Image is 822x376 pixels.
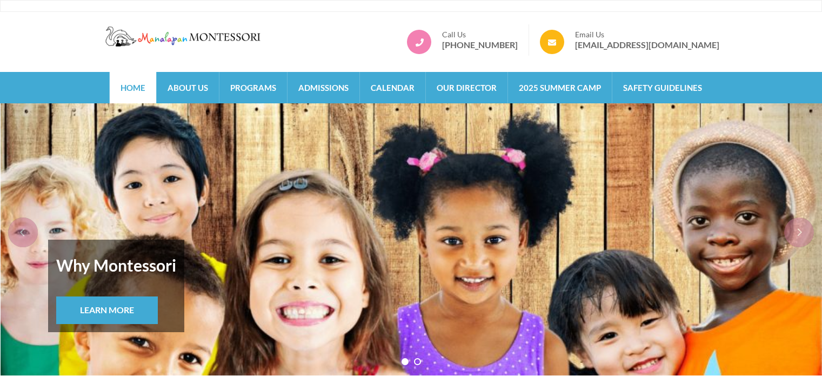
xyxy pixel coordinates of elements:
[442,39,518,50] a: [PHONE_NUMBER]
[8,217,38,247] div: prev
[442,30,518,39] span: Call Us
[157,72,219,103] a: About Us
[575,30,719,39] span: Email Us
[784,217,814,247] div: next
[103,24,265,48] img: Manalapan Montessori – #1 Rated Child Day Care Center in Manalapan NJ
[219,72,287,103] a: Programs
[426,72,507,103] a: Our Director
[612,72,713,103] a: Safety Guidelines
[360,72,425,103] a: Calendar
[56,296,158,324] a: Learn More
[575,39,719,50] a: [EMAIL_ADDRESS][DOMAIN_NAME]
[110,72,156,103] a: Home
[508,72,612,103] a: 2025 Summer Camp
[288,72,359,103] a: Admissions
[56,248,176,282] strong: Why Montessori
